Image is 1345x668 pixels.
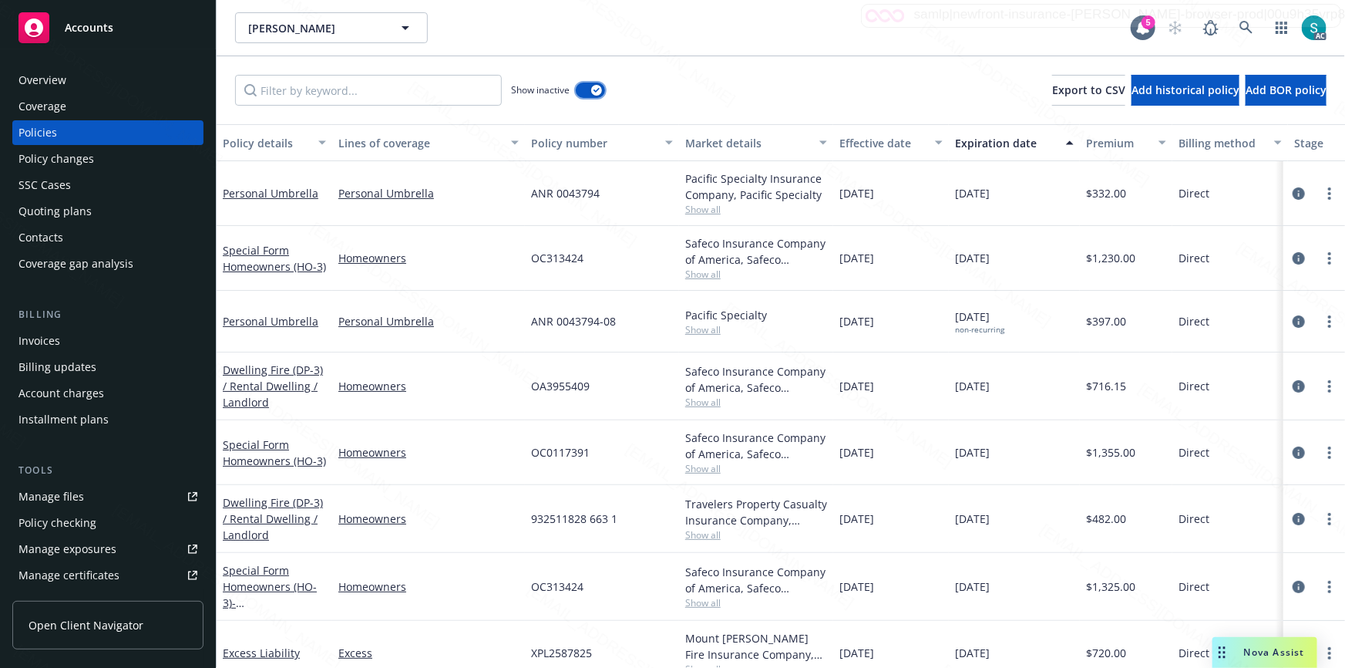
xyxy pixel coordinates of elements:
span: [DATE] [839,511,874,527]
span: [DATE] [839,185,874,201]
a: circleInformation [1290,184,1308,203]
span: [DATE] [839,250,874,266]
span: [DATE] [955,444,990,461]
span: Direct [1179,645,1209,661]
a: Dwelling Fire (DP-3) / Rental Dwelling / Landlord [223,495,323,542]
span: Direct [1179,444,1209,461]
div: Pacific Specialty Insurance Company, Pacific Specialty [685,170,827,203]
span: Add historical policy [1131,83,1239,97]
div: Safeco Insurance Company of America, Safeco Insurance [685,430,827,462]
a: circleInformation [1290,312,1308,331]
button: Expiration date [949,124,1080,161]
a: Search [1231,12,1262,43]
span: XPL2587825 [531,645,592,661]
input: Filter by keyword... [235,75,502,106]
button: Billing method [1172,124,1288,161]
a: Quoting plans [12,199,203,224]
div: Coverage gap analysis [18,251,133,276]
a: Homeowners [338,444,519,461]
div: Coverage [18,94,66,119]
a: Personal Umbrella [338,313,519,329]
div: Policy changes [18,147,94,171]
span: [DATE] [955,309,1004,335]
a: more [1320,510,1339,528]
span: Show all [685,323,827,336]
a: SSC Cases [12,173,203,197]
div: Policy checking [18,511,96,535]
div: Premium [1086,135,1149,151]
a: Policies [12,120,203,145]
div: Stage [1294,135,1342,151]
a: Personal Umbrella [338,185,519,201]
a: circleInformation [1290,377,1308,396]
a: more [1320,444,1339,462]
span: ANR 0043794-08 [531,313,616,329]
a: Switch app [1266,12,1297,43]
a: Dwelling Fire (DP-3) / Rental Dwelling / Landlord [223,363,323,410]
span: OC313424 [531,250,583,266]
a: Policy checking [12,511,203,535]
span: OC0117391 [531,444,590,461]
span: $720.00 [1086,645,1126,661]
span: $397.00 [1086,313,1126,329]
div: 5 [1142,15,1155,29]
div: Safeco Insurance Company of America, Safeco Insurance [685,363,827,396]
span: Show all [685,396,827,409]
span: Show inactive [511,83,570,96]
div: Billing updates [18,355,96,380]
div: Mount [PERSON_NAME] Fire Insurance Company, [PERSON_NAME] & [PERSON_NAME], Inc. [685,630,827,663]
a: Coverage gap analysis [12,251,203,276]
span: [DATE] [955,250,990,266]
span: Direct [1179,378,1209,394]
span: [DATE] [955,579,990,595]
span: [DATE] [955,378,990,394]
span: [DATE] [839,645,874,661]
span: [DATE] [955,645,990,661]
a: Special Form Homeowners (HO-3) [223,437,326,468]
div: Safeco Insurance Company of America, Safeco Insurance [685,235,827,268]
span: [DATE] [839,444,874,461]
div: Policy number [531,135,656,151]
a: Manage files [12,484,203,509]
button: Export to CSV [1052,75,1125,106]
span: [DATE] [955,511,990,527]
button: Premium [1080,124,1172,161]
span: Show all [685,268,827,281]
span: [DATE] [839,313,874,329]
div: Policy details [223,135,309,151]
div: Safeco Insurance Company of America, Safeco Insurance [685,564,827,596]
span: [DATE] [955,185,990,201]
div: Manage certificates [18,563,119,588]
button: Effective date [833,124,949,161]
div: Billing [12,307,203,322]
div: non-recurring [955,325,1004,335]
a: Special Form Homeowners (HO-3) [223,563,321,626]
a: Personal Umbrella [223,186,318,201]
a: Billing updates [12,355,203,380]
button: Market details [679,124,833,161]
a: more [1320,184,1339,203]
div: Lines of coverage [338,135,502,151]
a: Contacts [12,225,203,250]
span: [PERSON_NAME] [248,20,382,36]
div: Quoting plans [18,199,92,224]
span: 932511828 663 1 [531,511,617,527]
a: more [1320,312,1339,331]
a: Installment plans [12,407,203,432]
div: Installment plans [18,407,109,432]
a: Account charges [12,381,203,406]
div: Tools [12,463,203,478]
div: SSC Cases [18,173,71,197]
div: Account charges [18,381,104,406]
span: [DATE] [839,579,874,595]
span: Direct [1179,185,1209,201]
img: photo [1302,15,1327,40]
div: Pacific Specialty [685,307,827,323]
div: Travelers Property Casualty Insurance Company, Travelers Insurance [685,496,827,528]
span: Show all [685,528,827,541]
span: $716.15 [1086,378,1126,394]
button: [PERSON_NAME] [235,12,428,43]
div: Market details [685,135,810,151]
a: Excess Liability [223,646,300,660]
button: Policy number [525,124,679,161]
